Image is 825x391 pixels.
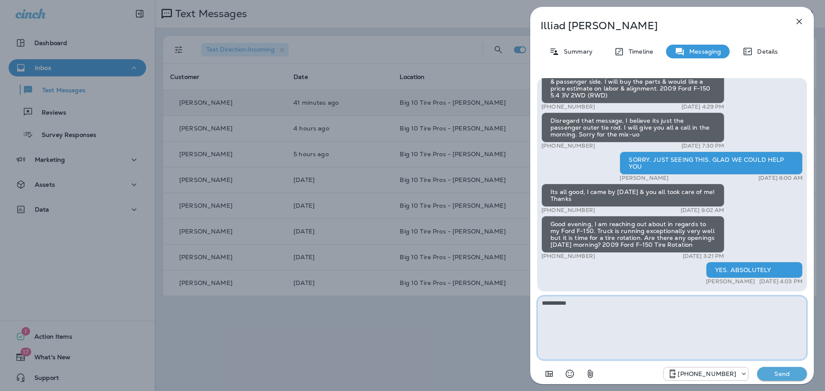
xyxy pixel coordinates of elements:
[759,278,803,285] p: [DATE] 4:03 PM
[758,175,803,182] p: [DATE] 8:00 AM
[624,48,653,55] p: Timeline
[541,216,724,253] div: Good evening, I am reaching out about in regards to my Ford F-150. Truck is running exceptionally...
[541,20,775,32] p: Illiad [PERSON_NAME]
[706,278,755,285] p: [PERSON_NAME]
[541,365,558,382] button: Add in a premade template
[706,262,803,278] div: YES. ABSOLUTELY
[541,112,724,142] div: Disregard that message, I believe its just the passenger outer tie rod. I will give you all a cal...
[620,175,669,182] p: [PERSON_NAME]
[685,48,721,55] p: Messaging
[681,142,724,149] p: [DATE] 7:30 PM
[753,48,778,55] p: Details
[683,253,724,260] p: [DATE] 3:21 PM
[541,142,595,149] p: [PHONE_NUMBER]
[541,253,595,260] p: [PHONE_NUMBER]
[678,370,736,377] p: [PHONE_NUMBER]
[681,207,724,214] p: [DATE] 8:02 AM
[757,367,807,381] button: Send
[620,152,803,175] div: SORRY. JUST SEEING THIS. GLAD WE COULD HELP YOU
[664,369,748,379] div: +1 (601) 808-4206
[681,103,724,110] p: [DATE] 4:29 PM
[559,48,593,55] p: Summary
[561,365,578,382] button: Select an emoji
[541,184,724,207] div: Its all good, I came by [DATE] & you all took care of me! Thanks
[541,207,595,214] p: [PHONE_NUMBER]
[541,103,595,110] p: [PHONE_NUMBER]
[764,370,800,378] p: Send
